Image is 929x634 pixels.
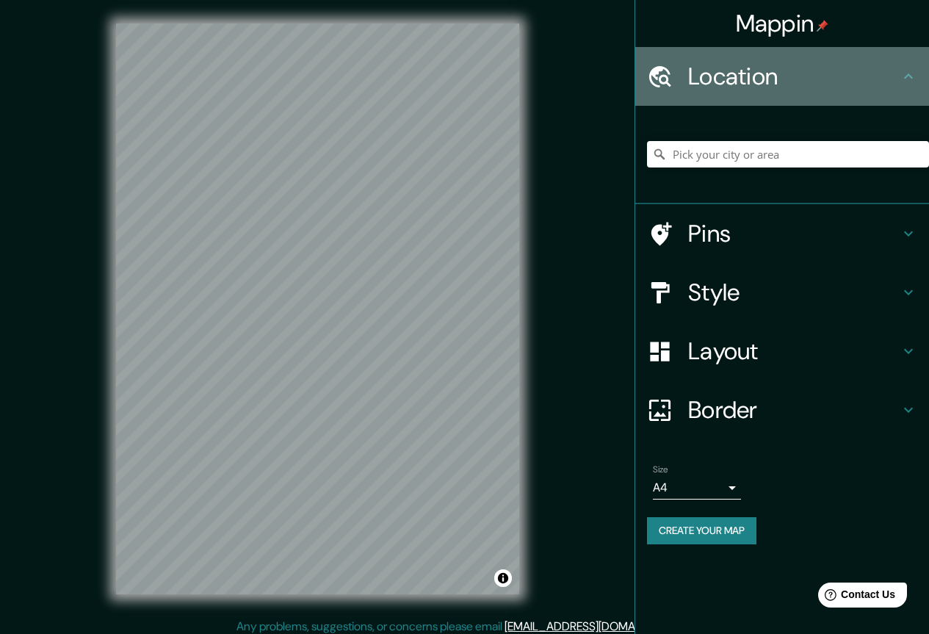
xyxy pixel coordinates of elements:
[653,464,668,476] label: Size
[635,322,929,381] div: Layout
[647,517,756,544] button: Create your map
[494,569,512,587] button: Toggle attribution
[688,62,900,91] h4: Location
[505,619,686,634] a: [EMAIL_ADDRESS][DOMAIN_NAME]
[635,381,929,439] div: Border
[116,24,519,594] canvas: Map
[798,577,913,618] iframe: Help widget launcher
[688,278,900,307] h4: Style
[653,476,741,500] div: A4
[736,9,829,38] h4: Mappin
[635,263,929,322] div: Style
[635,47,929,106] div: Location
[688,336,900,366] h4: Layout
[688,219,900,248] h4: Pins
[688,395,900,425] h4: Border
[817,20,828,32] img: pin-icon.png
[635,204,929,263] div: Pins
[647,141,929,167] input: Pick your city or area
